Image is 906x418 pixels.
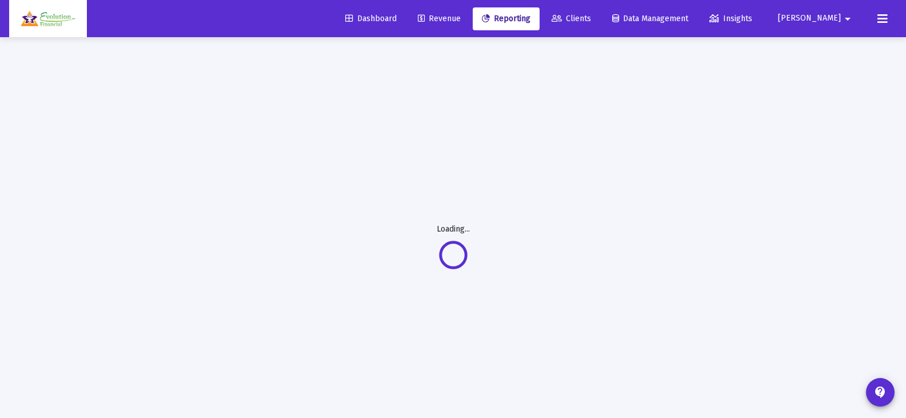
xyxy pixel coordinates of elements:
span: Insights [709,14,752,23]
a: Reporting [473,7,540,30]
span: Data Management [612,14,688,23]
a: Clients [542,7,600,30]
span: [PERSON_NAME] [778,14,841,23]
a: Data Management [603,7,697,30]
span: Clients [552,14,591,23]
img: Dashboard [18,7,78,30]
span: Dashboard [345,14,397,23]
mat-icon: contact_support [873,385,887,399]
span: Reporting [482,14,530,23]
a: Insights [700,7,761,30]
a: Revenue [409,7,470,30]
a: Dashboard [336,7,406,30]
mat-icon: arrow_drop_down [841,7,855,30]
button: [PERSON_NAME] [764,7,868,30]
span: Revenue [418,14,461,23]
